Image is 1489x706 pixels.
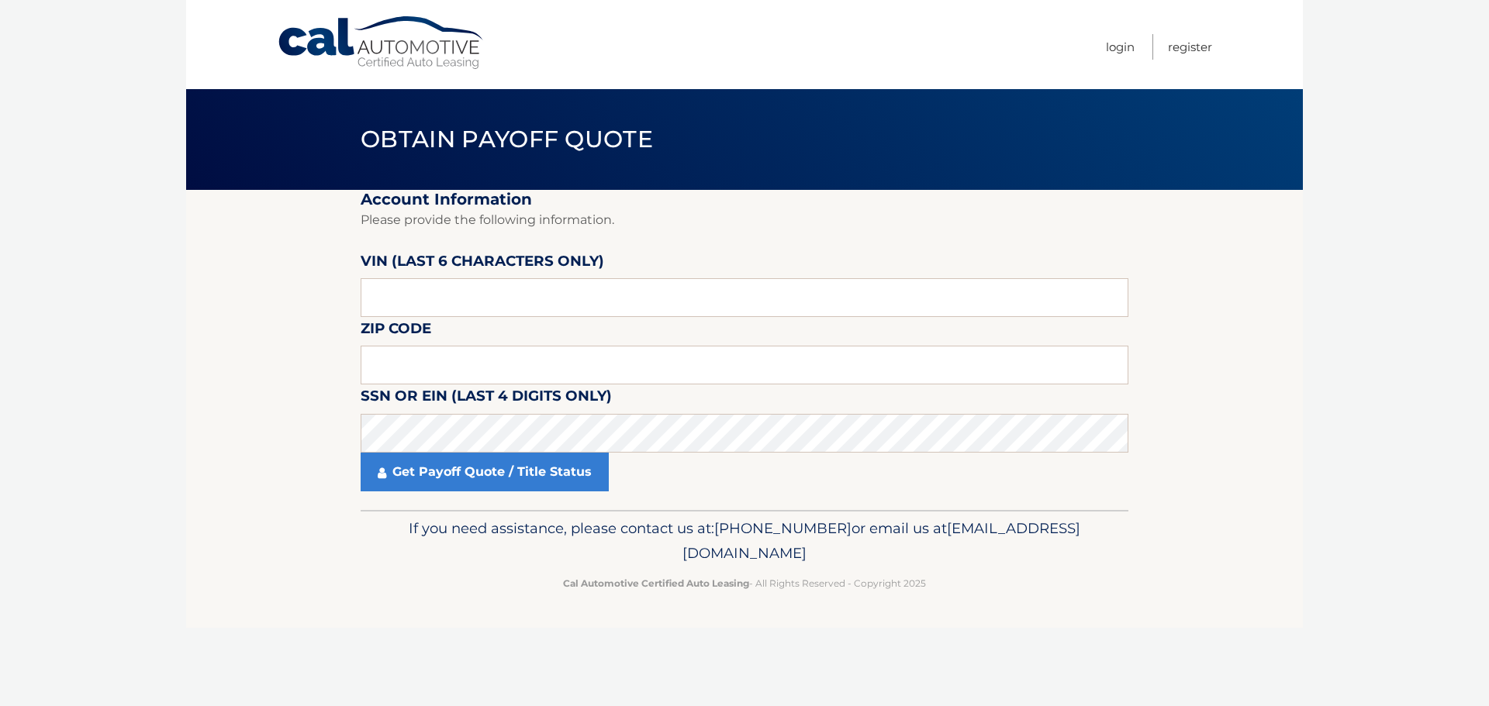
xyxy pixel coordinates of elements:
p: - All Rights Reserved - Copyright 2025 [371,575,1118,591]
label: VIN (last 6 characters only) [361,250,604,278]
h2: Account Information [361,190,1128,209]
span: Obtain Payoff Quote [361,125,653,153]
a: Cal Automotive [277,15,486,71]
a: Login [1106,34,1135,60]
a: Register [1168,34,1212,60]
p: If you need assistance, please contact us at: or email us at [371,516,1118,566]
p: Please provide the following information. [361,209,1128,231]
label: Zip Code [361,317,431,346]
a: Get Payoff Quote / Title Status [361,453,609,491]
label: SSN or EIN (last 4 digits only) [361,384,612,413]
span: [PHONE_NUMBER] [714,519,852,537]
strong: Cal Automotive Certified Auto Leasing [563,577,749,589]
